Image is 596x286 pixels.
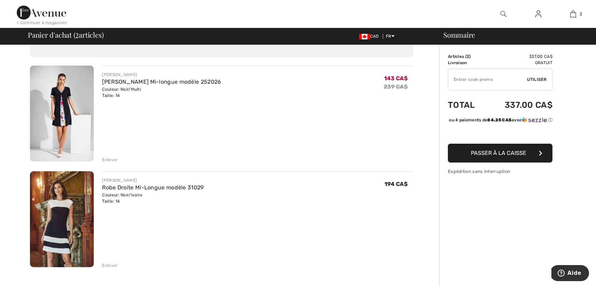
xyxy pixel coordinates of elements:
[448,126,552,141] iframe: PayPal-paypal
[102,157,118,163] div: Enlever
[17,20,67,26] div: < Continuer à magasiner
[384,75,408,82] span: 143 CA$
[102,177,204,183] div: [PERSON_NAME]
[535,10,541,18] img: Mes infos
[556,10,590,18] a: 2
[448,93,486,117] td: Total
[580,11,582,17] span: 2
[448,60,486,66] td: Livraison
[471,150,526,156] span: Passer à la caisse
[359,34,382,39] span: CAD
[384,83,408,90] s: 239 CA$
[530,10,547,18] a: Se connecter
[448,117,552,126] div: ou 4 paiements de84.25 CA$avecSezzle Cliquez pour en savoir plus sur Sezzle
[30,171,94,267] img: Robe Droite Mi-Longue modèle 31029
[448,69,527,90] input: Code promo
[487,118,512,122] span: 84.25 CA$
[384,181,408,187] span: 194 CA$
[102,71,221,78] div: [PERSON_NAME]
[102,184,204,191] a: Robe Droite Mi-Longue modèle 31029
[435,31,592,38] div: Sommaire
[102,192,204,204] div: Couleur: Noir/Ivoire Taille: 14
[17,6,66,20] img: 1ère Avenue
[449,117,552,123] div: ou 4 paiements de avec
[486,60,552,66] td: Gratuit
[30,66,94,161] img: Robe Trapèze Mi-longue modèle 252026
[527,76,547,83] span: Utiliser
[551,265,589,283] iframe: Ouvre un widget dans lequel vous pouvez trouver plus d’informations
[570,10,576,18] img: Mon panier
[486,93,552,117] td: 337.00 CA$
[448,53,486,60] td: Articles ( )
[28,31,104,38] span: Panier d'achat ( articles)
[522,117,547,123] img: Sezzle
[102,262,118,269] div: Enlever
[359,34,370,39] img: Canadian Dollar
[102,86,221,99] div: Couleur: Noir/Multi Taille: 14
[75,30,79,39] span: 2
[448,168,552,175] div: Expédition sans interruption
[102,78,221,85] a: [PERSON_NAME] Mi-longue modèle 252026
[486,53,552,60] td: 337.00 CA$
[448,144,552,163] button: Passer à la caisse
[501,10,506,18] img: recherche
[467,54,469,59] span: 2
[386,34,395,39] span: FR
